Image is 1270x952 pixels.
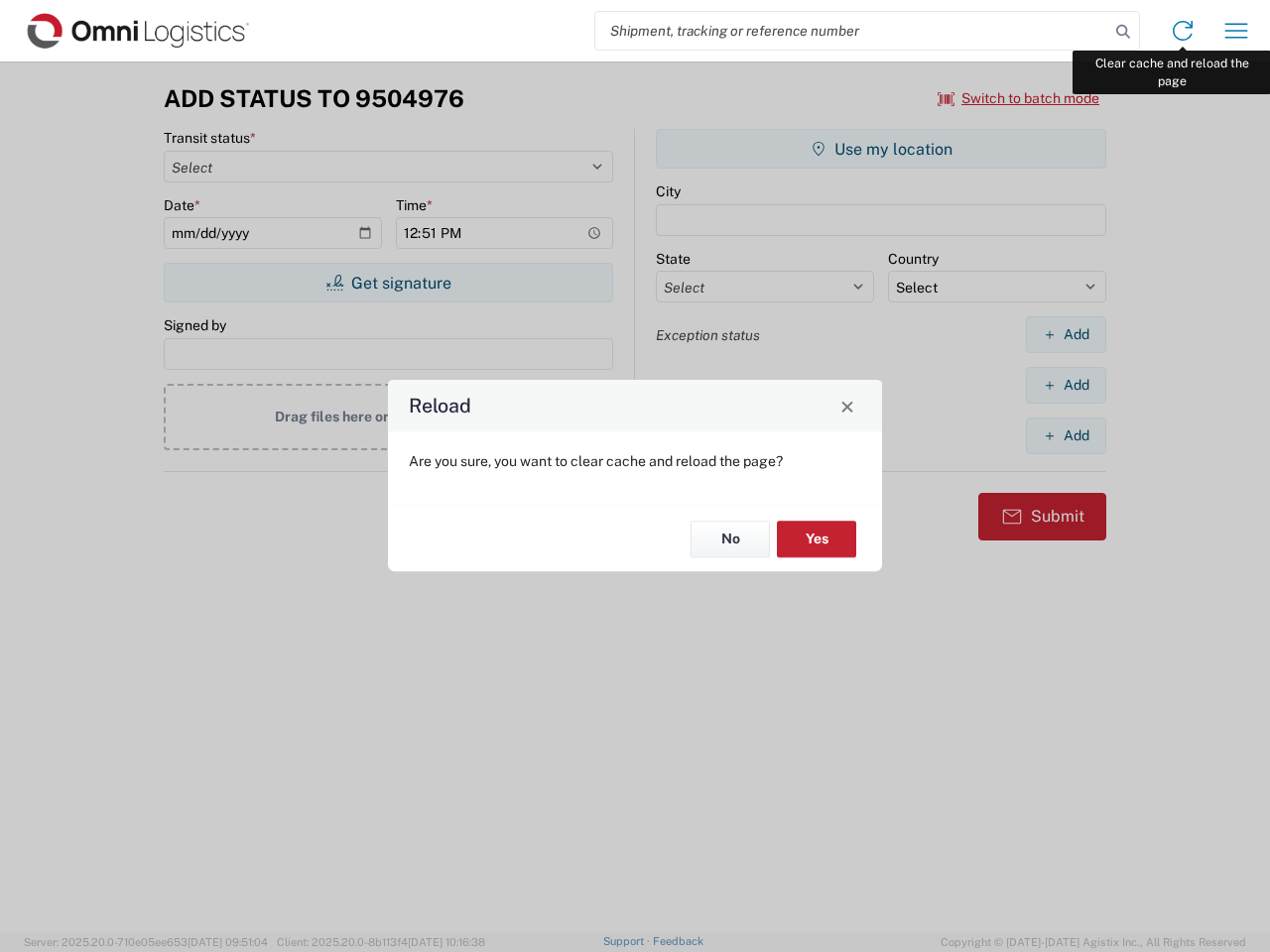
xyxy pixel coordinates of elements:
button: Yes [777,521,856,557]
input: Shipment, tracking or reference number [595,12,1109,50]
p: Are you sure, you want to clear cache and reload the page? [409,452,861,470]
h4: Reload [409,392,471,420]
button: Close [833,392,861,419]
button: No [691,521,770,557]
